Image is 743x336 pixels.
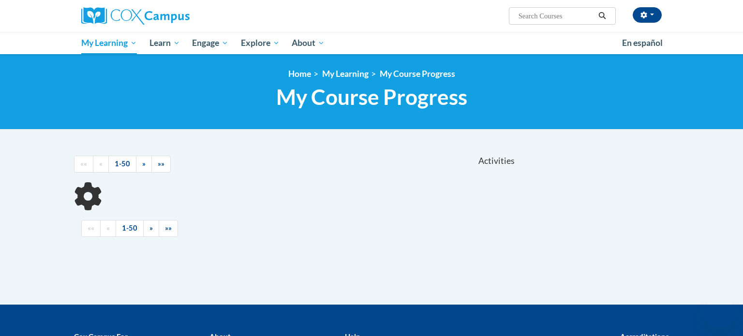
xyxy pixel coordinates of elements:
[288,69,311,79] a: Home
[81,7,265,25] a: Cox Campus
[74,156,93,173] a: Begining
[616,33,669,53] a: En español
[143,220,159,237] a: Next
[99,160,103,168] span: «
[478,156,515,166] span: Activities
[108,156,136,173] a: 1-50
[322,69,369,79] a: My Learning
[165,224,172,232] span: »»
[518,10,595,22] input: Search Courses
[151,156,171,173] a: End
[159,220,178,237] a: End
[149,224,153,232] span: »
[81,37,137,49] span: My Learning
[106,224,110,232] span: «
[75,32,143,54] a: My Learning
[80,160,87,168] span: ««
[67,32,676,54] div: Main menu
[81,7,190,25] img: Cox Campus
[286,32,331,54] a: About
[235,32,286,54] a: Explore
[158,160,164,168] span: »»
[136,156,152,173] a: Next
[595,10,609,22] button: Search
[292,37,325,49] span: About
[143,32,186,54] a: Learn
[192,37,228,49] span: Engage
[704,297,735,328] iframe: Button to launch messaging window
[93,156,109,173] a: Previous
[142,160,146,168] span: »
[149,37,180,49] span: Learn
[100,220,116,237] a: Previous
[241,37,280,49] span: Explore
[81,220,101,237] a: Begining
[380,69,455,79] a: My Course Progress
[186,32,235,54] a: Engage
[622,38,663,48] span: En español
[88,224,94,232] span: ««
[633,7,662,23] button: Account Settings
[276,84,467,110] span: My Course Progress
[116,220,144,237] a: 1-50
